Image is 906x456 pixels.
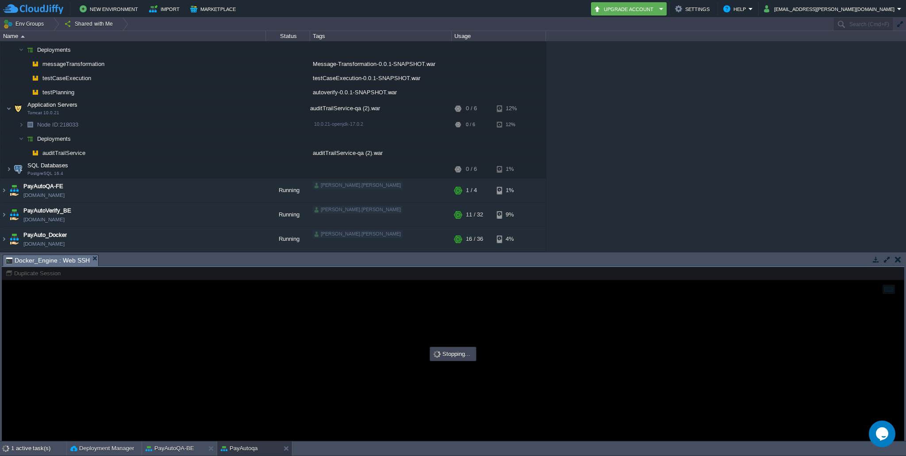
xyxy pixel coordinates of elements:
span: 10.0.21-openjdk-17.0.2 [314,122,363,127]
img: AMDAwAAAACH5BAEAAAAALAAAAAABAAEAAAICRAEAOw== [24,58,29,71]
img: AMDAwAAAACH5BAEAAAAALAAAAAABAAEAAAICRAEAOw== [24,86,29,100]
button: PayAutoQA-BE [146,444,194,453]
img: AMDAwAAAACH5BAEAAAAALAAAAAABAAEAAAICRAEAOw== [8,179,20,203]
a: PayAutoVerify_BE [23,207,71,216]
div: Running [266,228,310,251]
img: AMDAwAAAACH5BAEAAAAALAAAAAABAAEAAAICRAEAOw== [24,43,36,57]
a: testPlanning [42,89,76,97]
button: Import [149,4,182,14]
span: [DOMAIN_NAME] [23,216,65,224]
img: AMDAwAAAACH5BAEAAAAALAAAAAABAAEAAAICRAEAOw== [12,161,24,178]
div: Running [266,203,310,227]
div: 0 / 6 [466,118,475,132]
span: Docker_Engine : Web SSH [6,255,90,266]
div: 1 / 4 [466,179,477,203]
span: 218033 [36,121,80,129]
img: AMDAwAAAACH5BAEAAAAALAAAAAABAAEAAAICRAEAOw== [29,72,42,85]
a: Node ID:218033 [36,121,80,129]
div: 12% [497,100,526,118]
button: PayAutoqa [221,444,258,453]
img: AMDAwAAAACH5BAEAAAAALAAAAAABAAEAAAICRAEAOw== [19,118,24,132]
img: AMDAwAAAACH5BAEAAAAALAAAAAABAAEAAAICRAEAOw== [21,35,25,38]
img: AMDAwAAAACH5BAEAAAAALAAAAAABAAEAAAICRAEAOw== [6,161,12,178]
div: [PERSON_NAME].[PERSON_NAME] [313,182,403,190]
img: AMDAwAAAACH5BAEAAAAALAAAAAABAAEAAAICRAEAOw== [0,179,8,203]
div: Name [1,31,265,41]
img: AMDAwAAAACH5BAEAAAAALAAAAAABAAEAAAICRAEAOw== [12,100,24,118]
img: AMDAwAAAACH5BAEAAAAALAAAAAABAAEAAAICRAEAOw== [24,118,36,132]
span: Application Servers [27,101,79,109]
div: [PERSON_NAME].[PERSON_NAME] [313,206,403,214]
button: Settings [675,4,712,14]
a: SQL DatabasesPostgreSQL 16.4 [27,162,69,169]
img: AMDAwAAAACH5BAEAAAAALAAAAAABAAEAAAICRAEAOw== [19,132,24,146]
a: Deployments [36,135,72,143]
div: autoverify-0.0.1-SNAPSHOT.war [310,86,452,100]
span: Node ID: [37,122,60,128]
div: Usage [452,31,545,41]
div: 1% [497,179,526,203]
div: 0 / 6 [466,161,477,178]
a: Deployments [36,46,72,54]
span: PostgreSQL 16.4 [27,171,63,177]
div: 1% [497,161,526,178]
button: [EMAIL_ADDRESS][PERSON_NAME][DOMAIN_NAME] [764,4,897,14]
div: Message-Transformation-0.0.1-SNAPSHOT.war [310,58,452,71]
div: 1 active task(s) [11,441,66,456]
img: AMDAwAAAACH5BAEAAAAALAAAAAABAAEAAAICRAEAOw== [6,100,12,118]
button: Deployment Manager [70,444,134,453]
div: 11 / 32 [466,203,483,227]
div: auditTrailService-qa (2).war [310,100,452,118]
img: AMDAwAAAACH5BAEAAAAALAAAAAABAAEAAAICRAEAOw== [19,43,24,57]
div: [PERSON_NAME].[PERSON_NAME] [313,231,403,239]
a: PayAuto_Docker [23,231,67,240]
a: [DOMAIN_NAME] [23,191,65,200]
img: AMDAwAAAACH5BAEAAAAALAAAAAABAAEAAAICRAEAOw== [24,147,29,160]
button: Upgrade Account [594,4,656,14]
a: Application ServersTomcat 10.0.21 [27,102,79,108]
img: CloudJiffy [3,4,63,15]
button: Env Groups [3,18,47,30]
div: 12% [497,118,526,132]
a: testCaseExecution [42,75,92,82]
div: Tags [311,31,451,41]
a: PayAutoQA-FE [23,182,63,191]
div: testCaseExecution-0.0.1-SNAPSHOT.war [310,72,452,85]
div: 16 / 36 [466,228,483,251]
img: AMDAwAAAACH5BAEAAAAALAAAAAABAAEAAAICRAEAOw== [24,72,29,85]
div: Running [266,179,310,203]
button: Marketplace [190,4,238,14]
a: messageTransformation [42,61,106,68]
span: Tomcat 10.0.21 [27,111,59,116]
img: AMDAwAAAACH5BAEAAAAALAAAAAABAAEAAAICRAEAOw== [24,132,36,146]
div: auditTrailService-qa (2).war [310,147,452,160]
a: [DOMAIN_NAME] [23,240,65,249]
div: 9% [497,203,526,227]
iframe: chat widget [869,421,897,447]
img: AMDAwAAAACH5BAEAAAAALAAAAAABAAEAAAICRAEAOw== [29,86,42,100]
button: Help [723,4,749,14]
img: AMDAwAAAACH5BAEAAAAALAAAAAABAAEAAAICRAEAOw== [0,203,8,227]
img: AMDAwAAAACH5BAEAAAAALAAAAAABAAEAAAICRAEAOw== [29,147,42,160]
div: 4% [497,228,526,251]
img: AMDAwAAAACH5BAEAAAAALAAAAAABAAEAAAICRAEAOw== [29,58,42,71]
img: AMDAwAAAACH5BAEAAAAALAAAAAABAAEAAAICRAEAOw== [8,228,20,251]
div: 0 / 6 [466,100,477,118]
span: SQL Databases [27,162,69,170]
button: New Environment [80,4,141,14]
a: auditTrailService [42,150,87,157]
div: Status [266,31,310,41]
div: Stopping... [431,348,475,360]
img: AMDAwAAAACH5BAEAAAAALAAAAAABAAEAAAICRAEAOw== [0,228,8,251]
img: AMDAwAAAACH5BAEAAAAALAAAAAABAAEAAAICRAEAOw== [8,203,20,227]
button: Shared with Me [64,18,116,30]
